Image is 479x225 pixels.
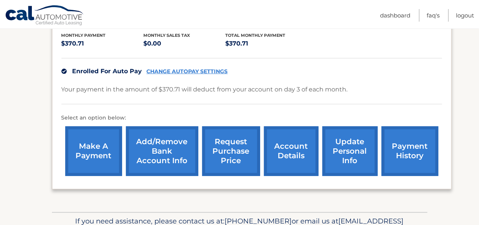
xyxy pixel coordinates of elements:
[143,33,190,38] span: Monthly sales Tax
[61,69,67,74] img: check.svg
[65,126,122,176] a: make a payment
[72,68,142,75] span: Enrolled For Auto Pay
[61,113,442,123] p: Select an option below:
[382,126,438,176] a: payment history
[264,126,319,176] a: account details
[61,38,144,49] p: $370.71
[226,38,308,49] p: $370.71
[380,9,410,22] a: Dashboard
[61,33,106,38] span: Monthly Payment
[427,9,440,22] a: FAQ's
[61,84,348,95] p: Your payment in the amount of $370.71 will deduct from your account on day 3 of each month.
[126,126,198,176] a: Add/Remove bank account info
[456,9,474,22] a: Logout
[143,38,226,49] p: $0.00
[226,33,286,38] span: Total Monthly Payment
[147,68,228,75] a: CHANGE AUTOPAY SETTINGS
[202,126,260,176] a: request purchase price
[322,126,378,176] a: update personal info
[5,5,85,27] a: Cal Automotive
